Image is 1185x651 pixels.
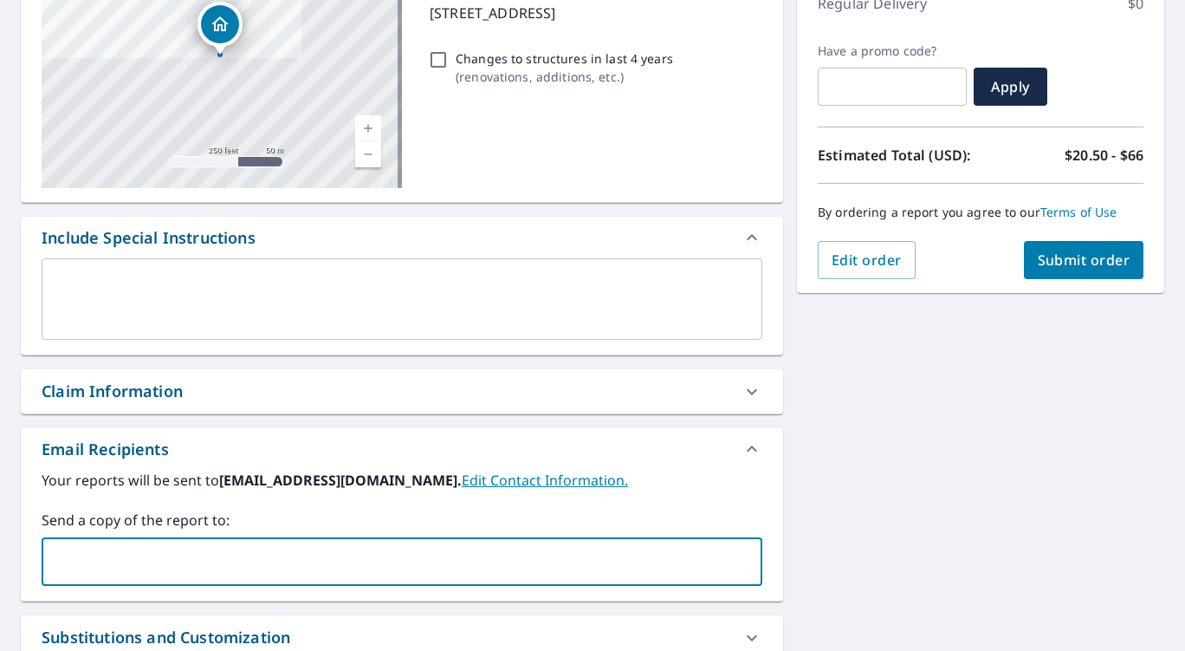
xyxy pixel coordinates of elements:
[42,226,256,250] div: Include Special Instructions
[818,43,967,59] label: Have a promo code?
[355,115,381,141] a: Current Level 17, Zoom In
[456,49,673,68] p: Changes to structures in last 4 years
[355,141,381,167] a: Current Level 17, Zoom Out
[462,471,628,490] a: EditContactInfo
[197,2,243,55] div: Dropped pin, building 1, Residential property, 1300 Cool Spring Rd Raleigh, NC 27614
[818,145,981,166] p: Estimated Total (USD):
[1038,251,1130,270] span: Submit order
[42,438,169,461] div: Email Recipients
[456,68,673,86] p: ( renovations, additions, etc. )
[21,428,783,470] div: Email Recipients
[42,626,290,649] div: Substitutions and Customization
[430,3,755,23] p: [STREET_ADDRESS]
[987,77,1033,96] span: Apply
[832,251,902,270] span: Edit order
[1024,241,1144,279] button: Submit order
[219,471,462,490] b: [EMAIL_ADDRESS][DOMAIN_NAME].
[42,510,762,531] label: Send a copy of the report to:
[1040,204,1117,220] a: Terms of Use
[1065,145,1143,166] p: $20.50 - $66
[21,369,783,413] div: Claim Information
[974,68,1047,106] button: Apply
[818,241,916,279] button: Edit order
[42,380,183,403] div: Claim Information
[42,470,762,491] label: Your reports will be sent to
[21,217,783,258] div: Include Special Instructions
[818,205,1143,220] p: By ordering a report you agree to our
